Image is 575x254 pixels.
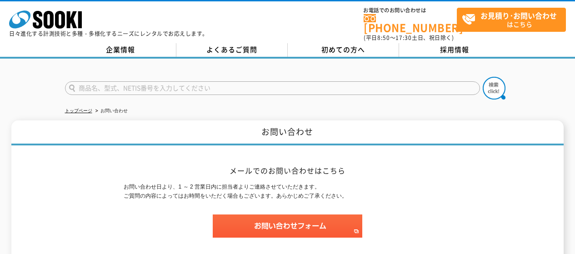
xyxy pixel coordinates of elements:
[9,31,208,36] p: 日々進化する計測技術と多種・多様化するニーズにレンタルでお応えします。
[377,34,390,42] span: 8:50
[288,43,399,57] a: 初めての方へ
[11,120,563,145] h1: お問い合わせ
[321,45,365,55] span: 初めての方へ
[65,43,176,57] a: 企業情報
[462,8,565,31] span: はこちら
[94,106,128,116] li: お問い合わせ
[65,81,480,95] input: 商品名、型式、NETIS番号を入力してください
[176,43,288,57] a: よくあるご質問
[483,77,505,100] img: btn_search.png
[124,182,451,201] p: お問い合わせ日より、1 ～ 2 営業日内に担当者よりご連絡させていただきます。 ご質問の内容によってはお時間をいただく場合もございます。あらかじめご了承ください。
[457,8,566,32] a: お見積り･お問い合わせはこちら
[395,34,412,42] span: 17:30
[124,166,451,175] h2: メールでのお問い合わせはこちら
[213,214,362,238] img: お問い合わせフォーム
[364,8,457,13] span: お電話でのお問い合わせは
[364,14,457,33] a: [PHONE_NUMBER]
[480,10,557,21] strong: お見積り･お問い合わせ
[364,34,454,42] span: (平日 ～ 土日、祝日除く)
[399,43,510,57] a: 採用情報
[65,108,92,113] a: トップページ
[213,229,362,236] a: お問い合わせフォーム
